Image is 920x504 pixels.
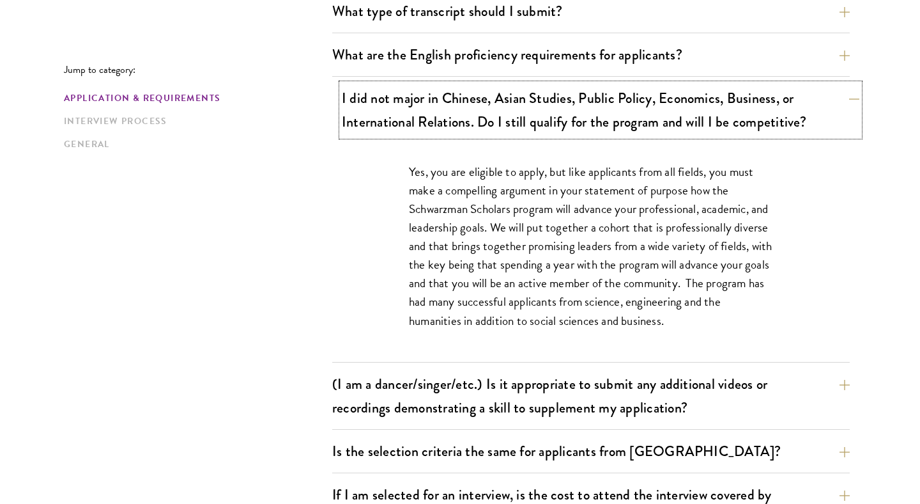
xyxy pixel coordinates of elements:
[332,40,850,69] button: What are the English proficiency requirements for applicants?
[342,84,859,136] button: I did not major in Chinese, Asian Studies, Public Policy, Economics, Business, or International R...
[332,437,850,466] button: Is the selection criteria the same for applicants from [GEOGRAPHIC_DATA]?
[64,138,325,151] a: General
[409,162,773,330] p: Yes, you are eligible to apply, but like applicants from all fields, you must make a compelling a...
[332,370,850,422] button: (I am a dancer/singer/etc.) Is it appropriate to submit any additional videos or recordings demon...
[64,114,325,128] a: Interview Process
[64,64,332,75] p: Jump to category:
[64,91,325,105] a: Application & Requirements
